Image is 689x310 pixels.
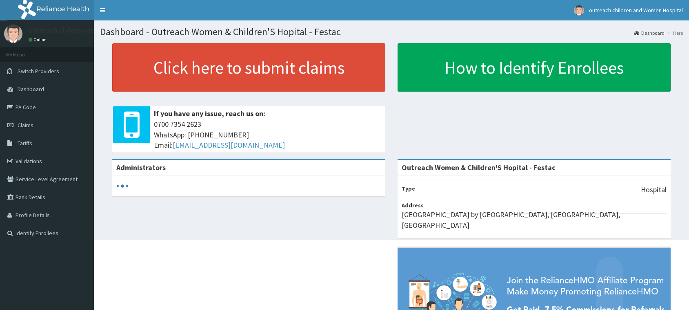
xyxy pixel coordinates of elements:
strong: Outreach Women & Children'S Hopital - Festac [402,163,556,172]
span: Switch Providers [18,67,59,75]
img: User Image [4,25,22,43]
p: [GEOGRAPHIC_DATA] by [GEOGRAPHIC_DATA], [GEOGRAPHIC_DATA], [GEOGRAPHIC_DATA] [402,209,667,230]
li: Here [665,29,683,36]
img: User Image [574,5,584,16]
p: Hospital [641,184,667,195]
span: Tariffs [18,139,32,147]
span: outreach children and Women Hospital [589,7,683,14]
a: Online [29,37,48,43]
a: Dashboard [634,29,665,36]
a: [EMAIL_ADDRESS][DOMAIN_NAME] [173,140,285,150]
h1: Dashboard - Outreach Women & Children'S Hopital - Festac [100,27,683,37]
span: Claims [18,121,33,129]
b: Administrators [116,163,166,172]
svg: audio-loading [116,180,129,192]
a: Click here to submit claims [112,43,385,92]
a: How to Identify Enrollees [398,43,671,92]
b: Address [402,202,424,209]
b: Type [402,185,415,192]
p: outreach children and Women Hospital [29,27,153,34]
span: Dashboard [18,85,44,93]
b: If you have any issue, reach us on: [154,109,265,118]
span: 0700 7354 2623 WhatsApp: [PHONE_NUMBER] Email: [154,119,381,151]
